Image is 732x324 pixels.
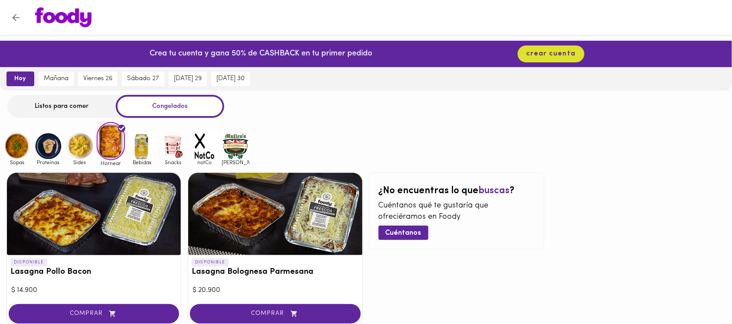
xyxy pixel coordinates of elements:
[20,310,168,318] span: COMPRAR
[97,122,125,160] img: Hornear
[5,7,26,28] button: Volver
[65,159,94,165] span: Sides
[9,304,179,324] button: COMPRAR
[10,268,177,277] h3: Lasagna Pollo Bacon
[222,159,250,165] span: [PERSON_NAME]
[127,75,159,83] span: sábado 27
[174,75,202,83] span: [DATE] 29
[379,186,535,196] h2: ¿No encuentras lo que ?
[379,201,535,223] p: Cuéntanos qué te gustaría que ofreciéramos en Foody
[3,132,31,160] img: Sopas
[518,45,585,62] button: crear cuenta
[83,75,112,83] span: viernes 26
[188,173,362,255] div: Lasagna Bolognesa Parmesana
[222,132,250,160] img: mullens
[34,132,62,160] img: Proteinas
[201,310,350,318] span: COMPRAR
[150,49,372,60] p: Crea tu cuenta y gana 50% de CASHBACK en tu primer pedido
[128,132,156,160] img: Bebidas
[116,95,224,118] div: Congelados
[13,75,28,83] span: hoy
[7,71,34,86] button: hoy
[526,50,576,58] span: crear cuenta
[97,160,125,166] span: Hornear
[7,173,181,255] div: Lasagna Pollo Bacon
[190,159,219,165] span: notCo
[386,229,422,237] span: Cuéntanos
[379,226,428,240] button: Cuéntanos
[159,159,187,165] span: Snacks
[35,7,91,27] img: logo.png
[192,259,229,266] p: DISPONIBLE
[10,259,47,266] p: DISPONIBLE
[128,159,156,165] span: Bebidas
[190,304,360,324] button: COMPRAR
[211,71,250,86] button: [DATE] 30
[682,274,723,315] iframe: Messagebird Livechat Widget
[65,132,94,160] img: Sides
[190,132,219,160] img: notCo
[7,95,116,118] div: Listos para comer
[3,159,31,165] span: Sopas
[216,75,245,83] span: [DATE] 30
[479,186,510,196] span: buscas
[193,285,358,295] div: $ 20.900
[159,132,187,160] img: Snacks
[11,285,176,295] div: $ 14.900
[44,75,69,83] span: mañana
[192,268,359,277] h3: Lasagna Bolognesa Parmesana
[169,71,207,86] button: [DATE] 29
[34,159,62,165] span: Proteinas
[39,71,74,86] button: mañana
[122,71,164,86] button: sábado 27
[78,71,118,86] button: viernes 26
